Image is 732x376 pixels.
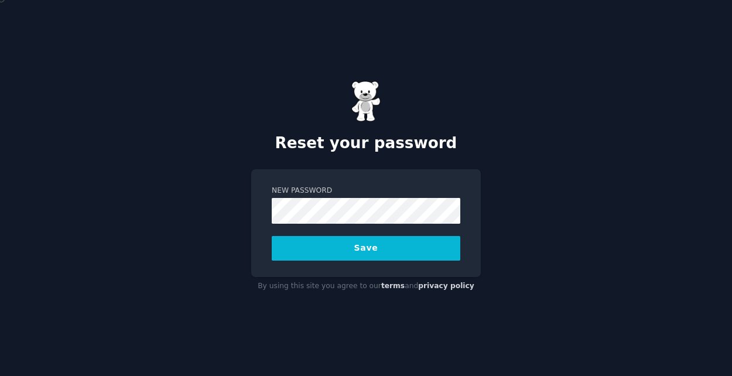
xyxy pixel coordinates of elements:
[272,186,460,196] label: New Password
[251,134,481,153] h2: Reset your password
[418,282,474,290] a: privacy policy
[272,236,460,261] button: Save
[381,282,405,290] a: terms
[351,81,381,122] img: Gummy Bear
[251,277,481,296] div: By using this site you agree to our and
